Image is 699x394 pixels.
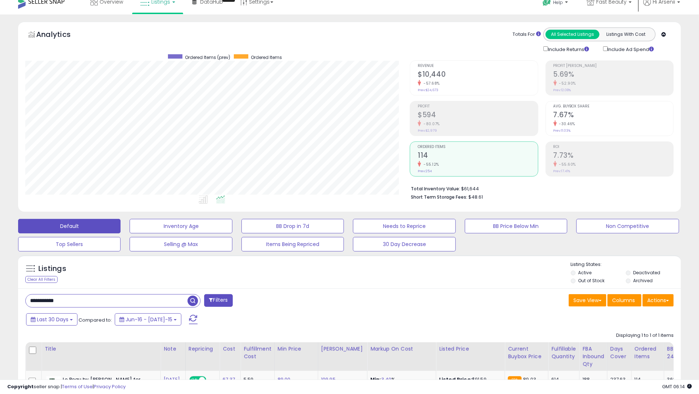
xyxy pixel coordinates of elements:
h5: Listings [38,264,66,274]
small: -80.07% [421,121,440,127]
strong: Copyright [7,383,34,390]
span: Ordered Items [251,54,282,60]
small: -57.68% [421,81,440,86]
div: Include Returns [538,45,598,53]
span: Ordered Items [418,145,538,149]
button: Default [18,219,121,233]
span: Avg. Buybox Share [553,105,673,109]
div: Note [164,345,182,353]
small: Prev: 17.41% [553,169,570,173]
button: Non Competitive [576,219,679,233]
span: $48.61 [468,194,483,200]
div: [PERSON_NAME] [321,345,364,353]
button: 30 Day Decrease [353,237,455,251]
div: Totals For [513,31,541,38]
div: FBA inbound Qty [582,345,604,368]
h2: 7.67% [553,111,673,120]
span: Columns [612,297,635,304]
h2: $10,440 [418,70,538,80]
b: Total Inventory Value: [411,186,460,192]
button: Selling @ Max [130,237,232,251]
div: Days Cover [610,345,628,360]
span: 2025-08-15 06:14 GMT [662,383,692,390]
th: The percentage added to the cost of goods (COGS) that forms the calculator for Min & Max prices. [367,342,436,371]
div: Listed Price [439,345,502,353]
label: Out of Stock [578,278,605,284]
small: -30.46% [557,121,576,127]
h2: $594 [418,111,538,120]
div: Cost [223,345,237,353]
small: Prev: 254 [418,169,432,173]
button: Needs to Reprice [353,219,455,233]
div: Repricing [189,345,216,353]
button: BB Drop in 7d [241,219,344,233]
small: -52.90% [557,81,576,86]
b: Short Term Storage Fees: [411,194,467,200]
button: BB Price Below Min [465,219,567,233]
span: Ordered Items (prev) [185,54,230,60]
small: Prev: $2,979 [418,128,437,133]
span: ROI [553,145,673,149]
button: Columns [607,294,641,306]
small: Prev: $24,673 [418,88,438,92]
div: Markup on Cost [370,345,433,353]
div: Displaying 1 to 1 of 1 items [616,332,674,339]
button: Top Sellers [18,237,121,251]
div: Current Buybox Price [508,345,545,360]
button: Inventory Age [130,219,232,233]
small: -55.60% [557,162,576,167]
label: Deactivated [633,270,660,276]
button: Last 30 Days [26,313,77,326]
div: BB Share 24h. [667,345,694,360]
small: Prev: 11.03% [553,128,571,133]
button: Actions [643,294,674,306]
div: Min Price [278,345,315,353]
a: Privacy Policy [94,383,126,390]
div: Ordered Items [635,345,661,360]
div: seller snap | | [7,384,126,390]
h2: 5.69% [553,70,673,80]
button: Listings With Cost [599,30,653,39]
div: Title [45,345,157,353]
span: Jun-16 - [DATE]-15 [126,316,172,323]
span: Profit [PERSON_NAME] [553,64,673,68]
span: Revenue [418,64,538,68]
button: All Selected Listings [546,30,599,39]
h2: 7.73% [553,151,673,161]
span: Compared to: [79,317,112,323]
div: Fulfillable Quantity [551,345,576,360]
h5: Analytics [36,29,85,41]
button: Jun-16 - [DATE]-15 [115,313,181,326]
span: Profit [418,105,538,109]
label: Active [578,270,591,276]
button: Save View [569,294,606,306]
span: Last 30 Days [37,316,68,323]
small: Prev: 12.08% [553,88,571,92]
button: Filters [204,294,232,307]
h2: 114 [418,151,538,161]
label: Archived [633,278,653,284]
a: Terms of Use [62,383,93,390]
div: Clear All Filters [25,276,58,283]
li: $61,644 [411,184,668,192]
div: Include Ad Spend [598,45,666,53]
p: Listing States: [571,261,681,268]
button: Items Being Repriced [241,237,344,251]
div: Fulfillment Cost [244,345,271,360]
small: -55.12% [421,162,439,167]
